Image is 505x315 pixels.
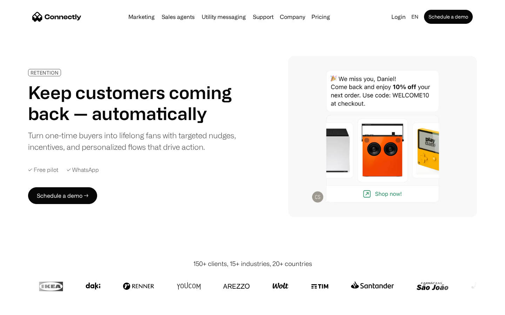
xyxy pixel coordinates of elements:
[278,12,307,22] div: Company
[411,12,418,22] div: en
[409,12,423,22] div: en
[280,12,305,22] div: Company
[309,14,333,20] a: Pricing
[32,12,81,22] a: home
[28,82,241,124] h1: Keep customers coming back — automatically
[28,167,58,173] div: ✓ Free pilot
[126,14,157,20] a: Marketing
[199,14,249,20] a: Utility messaging
[67,167,99,173] div: ✓ WhatsApp
[28,129,241,153] div: Turn one-time buyers into lifelong fans with targeted nudges, incentives, and personalized flows ...
[159,14,197,20] a: Sales agents
[389,12,409,22] a: Login
[28,187,97,204] a: Schedule a demo →
[7,302,42,313] aside: Language selected: English
[250,14,276,20] a: Support
[193,259,312,268] div: 150+ clients, 15+ industries, 20+ countries
[424,10,473,24] a: Schedule a demo
[31,70,59,75] div: RETENTION
[14,303,42,313] ul: Language list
